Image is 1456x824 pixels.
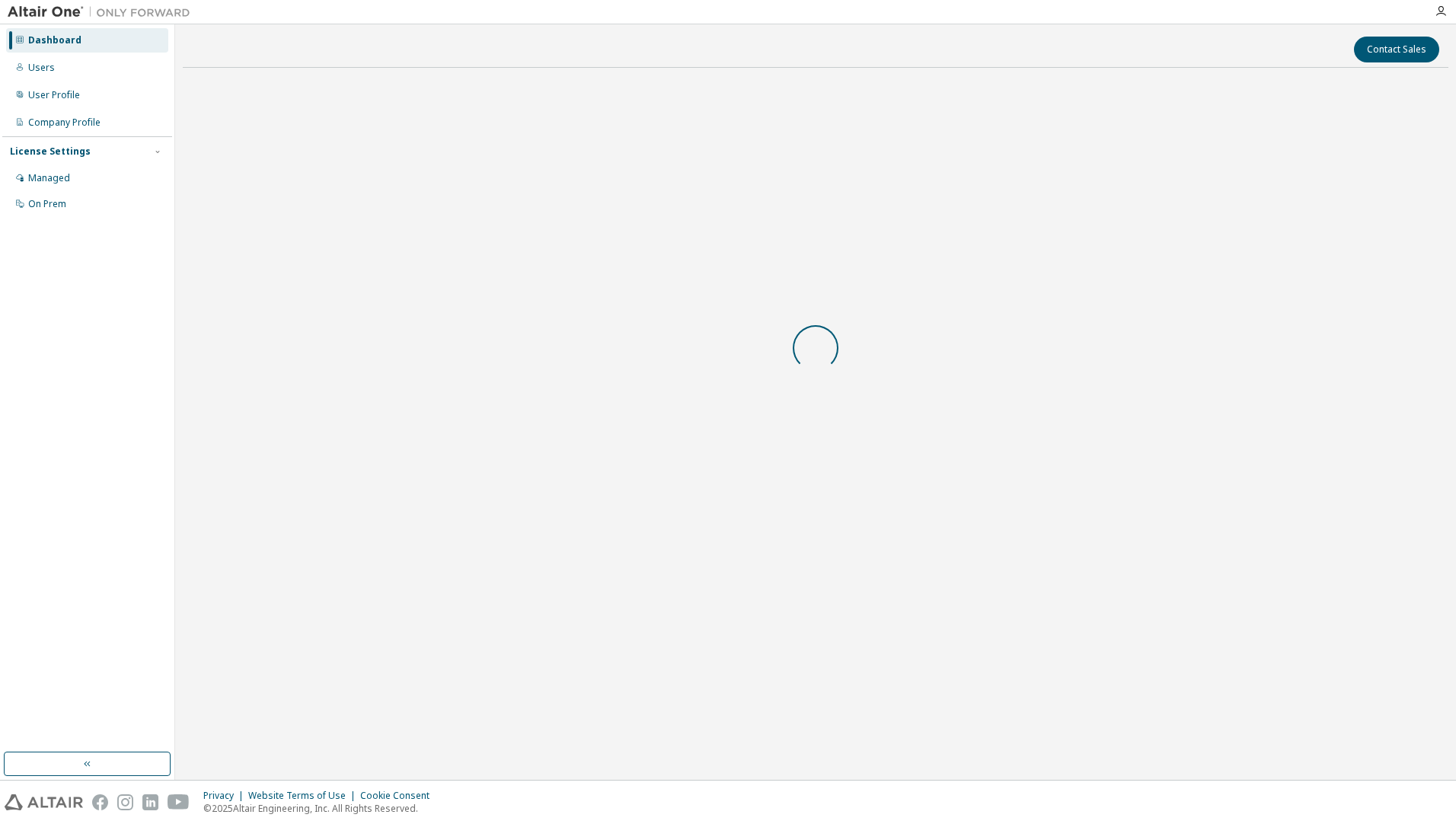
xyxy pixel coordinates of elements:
[28,198,66,210] div: On Prem
[10,145,91,158] div: License Settings
[28,172,70,184] div: Managed
[168,794,190,810] img: youtube.svg
[28,89,80,101] div: User Profile
[8,5,198,20] img: Altair One
[142,794,158,810] img: linkedin.svg
[203,802,439,815] p: © 2025 Altair Engineering, Inc. All Rights Reserved.
[28,62,55,74] div: Users
[248,790,360,802] div: Website Terms of Use
[92,794,108,810] img: facebook.svg
[203,790,248,802] div: Privacy
[360,790,439,802] div: Cookie Consent
[117,794,133,810] img: instagram.svg
[28,34,81,46] div: Dashboard
[1354,37,1439,62] button: Contact Sales
[5,794,83,810] img: altair_logo.svg
[28,117,101,129] div: Company Profile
